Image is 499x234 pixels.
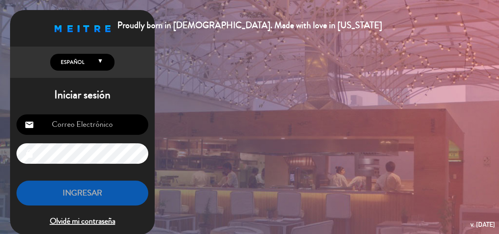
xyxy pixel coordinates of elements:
[16,114,148,135] input: Correo Electrónico
[16,215,148,228] span: Olvidé mi contraseña
[470,219,495,230] div: v. [DATE]
[25,120,34,130] i: email
[16,181,148,206] button: INGRESAR
[10,88,155,102] h1: Iniciar sesión
[25,149,34,159] i: lock
[59,58,84,66] span: Español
